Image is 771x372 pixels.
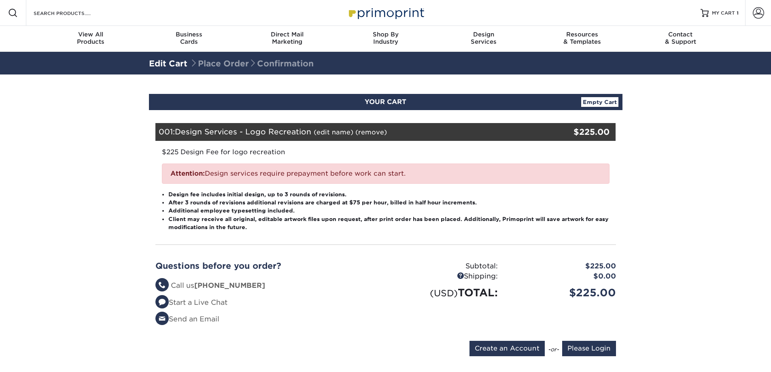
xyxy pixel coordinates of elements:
input: Create an Account [469,341,545,356]
a: Contact& Support [631,26,730,52]
span: YOUR CART [365,98,406,106]
span: Resources [533,31,631,38]
span: Place Order Confirmation [190,59,314,68]
div: & Templates [533,31,631,45]
div: Cards [140,31,238,45]
span: Shop By [336,31,435,38]
a: BusinessCards [140,26,238,52]
a: Direct MailMarketing [238,26,336,52]
input: SEARCH PRODUCTS..... [33,8,112,18]
div: Products [42,31,140,45]
a: DesignServices [435,26,533,52]
div: Industry [336,31,435,45]
div: $225.00 [504,261,622,272]
a: Shop ByIndustry [336,26,435,52]
div: Services [435,31,533,45]
span: Design Services - Logo Recreation [175,127,311,136]
a: (edit name) [314,128,353,136]
h2: Questions before you order? [155,261,380,271]
div: & Support [631,31,730,45]
div: $0.00 [504,271,622,282]
span: Contact [631,31,730,38]
a: Start a Live Chat [155,298,227,306]
div: TOTAL: [386,285,504,300]
small: (USD) [430,288,458,298]
span: View All [42,31,140,38]
a: Edit Cart [149,59,187,68]
div: Marketing [238,31,336,45]
li: Design fee includes initial design, up to 3 rounds of revisions. [168,190,610,198]
a: (remove) [355,128,387,136]
img: Primoprint [345,4,426,21]
strong: [PHONE_NUMBER] [194,281,265,289]
span: 1 [737,10,739,16]
span: MY CART [712,10,735,17]
input: Please Login [562,341,616,356]
a: Empty Cart [581,97,618,107]
em: -or- [548,346,559,353]
a: Resources& Templates [533,26,631,52]
div: $225.00 [504,285,622,300]
li: Call us [155,281,380,291]
li: After 3 rounds of revisions additional revisions are charged at $75 per hour, billed in half hour... [168,198,610,206]
a: View AllProducts [42,26,140,52]
span: Design [435,31,533,38]
span: Direct Mail [238,31,336,38]
div: $225.00 [539,126,610,138]
div: 001: [155,123,539,141]
div: $225 Design Fee for logo recreation [155,141,616,157]
strong: Attention: [170,170,205,177]
div: Design services require prepayment before work can start. [162,164,610,184]
li: Client may receive all original, editable artwork files upon request, after print order has been ... [168,215,610,232]
div: Subtotal: [386,261,504,272]
span: Business [140,31,238,38]
li: Additional employee typesetting included. [168,206,610,215]
a: Send an Email [155,315,219,323]
div: Shipping: [386,271,504,282]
